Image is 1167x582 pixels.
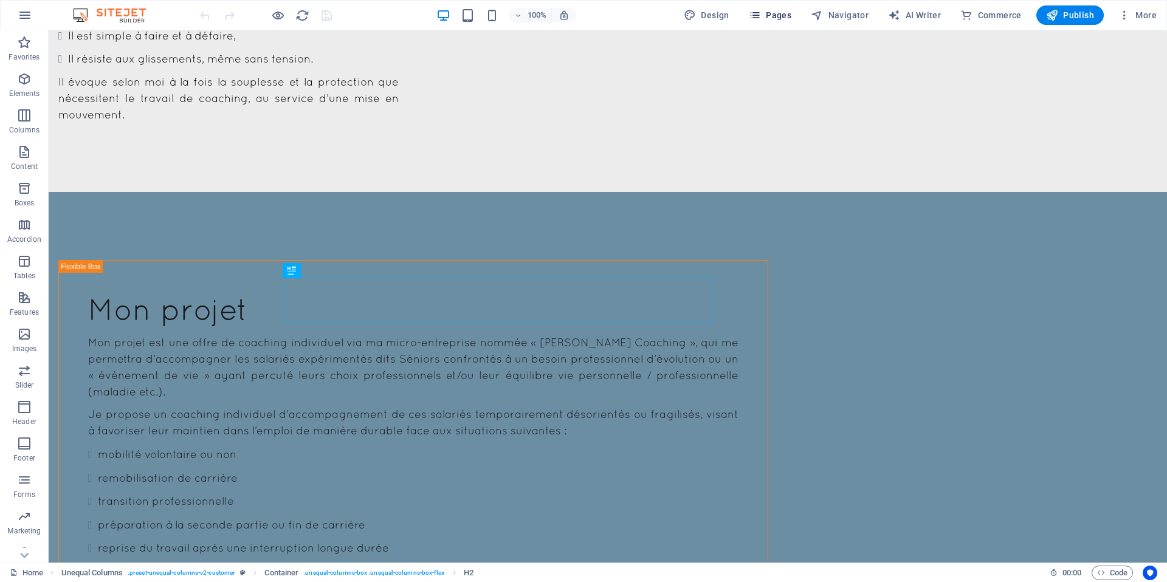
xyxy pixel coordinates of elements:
span: Pages [749,9,791,21]
button: Usercentrics [1143,566,1157,580]
p: Marketing [7,526,41,536]
a: Click to cancel selection. Double-click to open Pages [10,566,43,580]
button: Pages [744,5,796,25]
button: Commerce [955,5,1027,25]
p: Tables [13,271,35,281]
i: This element is a customizable preset [240,569,246,576]
p: Elements [9,89,40,98]
button: Publish [1036,5,1104,25]
button: Design [679,5,734,25]
p: Images [12,344,37,354]
button: 100% [509,8,552,22]
span: Design [684,9,729,21]
p: Accordion [7,235,41,244]
p: Boxes [15,198,35,208]
h6: 100% [527,8,546,22]
button: Navigator [806,5,873,25]
button: Code [1092,566,1133,580]
p: Forms [13,490,35,499]
i: On resize automatically adjust zoom level to fit chosen device. [559,10,570,21]
button: AI Writer [883,5,946,25]
div: Design (Ctrl+Alt+Y) [679,5,734,25]
i: Reload page [295,9,309,22]
span: Click to select. Double-click to edit [61,566,123,580]
span: Navigator [811,9,869,21]
span: Publish [1046,9,1094,21]
p: Header [12,417,36,426]
button: Click here to leave preview mode and continue editing [270,8,285,22]
span: Click to select. Double-click to edit [264,566,298,580]
img: Editor Logo [70,8,161,22]
p: Features [10,307,39,317]
p: Favorites [9,52,40,62]
p: Footer [13,453,35,463]
span: More [1118,9,1157,21]
span: : [1071,568,1073,577]
button: More [1114,5,1162,25]
span: Click to select. Double-click to edit [464,566,473,580]
span: Code [1097,566,1127,580]
button: reload [295,8,309,22]
span: Commerce [960,9,1022,21]
span: AI Writer [888,9,941,21]
nav: breadcrumb [61,566,473,580]
span: . unequal-columns-box .unequal-columns-box-flex [303,566,444,580]
p: Content [11,162,38,171]
span: . preset-unequal-columns-v2-customer [128,566,235,580]
p: Columns [9,125,40,135]
p: Slider [15,380,34,390]
h6: Session time [1050,566,1082,580]
span: 00 00 [1062,566,1081,580]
